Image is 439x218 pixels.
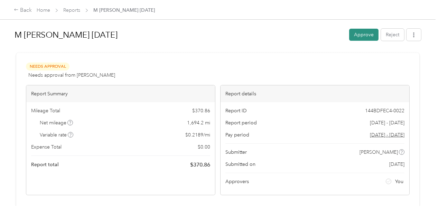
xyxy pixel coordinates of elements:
iframe: Everlance-gr Chat Button Frame [400,179,439,218]
span: You [395,178,403,185]
span: Expense Total [31,143,62,151]
h1: M Tyminski Sep 2025 [15,27,344,43]
span: Go to pay period [370,131,404,139]
span: $ 0.00 [198,143,210,151]
div: Report Summary [26,85,215,102]
span: Report period [225,119,257,126]
span: $ 0.2189 / mi [185,131,210,139]
span: $ 370.86 [192,107,210,114]
span: Submitted on [225,161,255,168]
span: 1,694.2 mi [187,119,210,126]
span: Mileage Total [31,107,60,114]
a: Reports [63,7,80,13]
span: Report total [31,161,59,168]
a: Home [37,7,50,13]
span: Variable rate [40,131,74,139]
span: M [PERSON_NAME] [DATE] [93,7,155,14]
span: 144BDFEC4-0022 [365,107,404,114]
span: $ 370.86 [190,161,210,169]
span: Net mileage [40,119,73,126]
span: Report ID [225,107,247,114]
span: [DATE] - [DATE] [370,119,404,126]
span: Submitter [225,149,247,156]
span: Approvers [225,178,249,185]
div: Back [14,6,32,15]
span: [DATE] [389,161,404,168]
span: Pay period [225,131,249,139]
span: [PERSON_NAME] [359,149,398,156]
button: Approve [349,29,379,41]
span: Needs approval from [PERSON_NAME] [28,72,115,79]
button: Reject [381,29,404,41]
div: Report details [221,85,409,102]
span: Needs Approval [26,63,69,70]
